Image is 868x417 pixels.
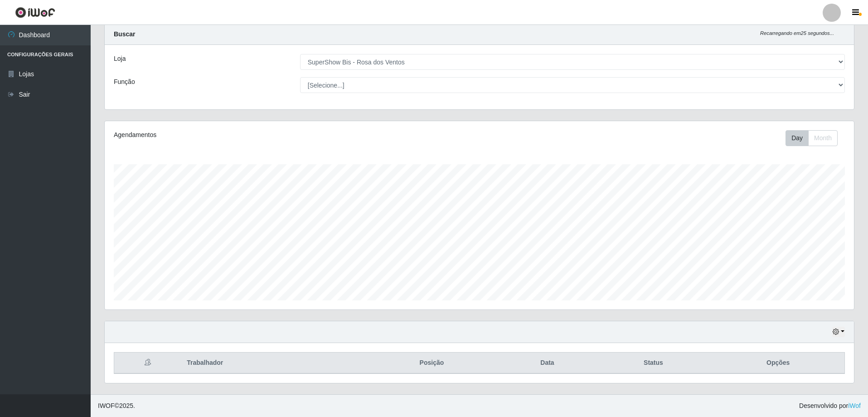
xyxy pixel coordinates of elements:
[98,402,115,409] span: IWOF
[799,401,861,411] span: Desenvolvido por
[808,130,838,146] button: Month
[181,353,364,374] th: Trabalhador
[364,353,499,374] th: Posição
[848,402,861,409] a: iWof
[712,353,844,374] th: Opções
[760,30,834,36] i: Recarregando em 25 segundos...
[786,130,838,146] div: First group
[114,130,411,140] div: Agendamentos
[114,30,135,38] strong: Buscar
[500,353,595,374] th: Data
[15,7,55,18] img: CoreUI Logo
[595,353,712,374] th: Status
[786,130,845,146] div: Toolbar with button groups
[786,130,809,146] button: Day
[98,401,135,411] span: © 2025 .
[114,77,135,87] label: Função
[114,54,126,64] label: Loja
